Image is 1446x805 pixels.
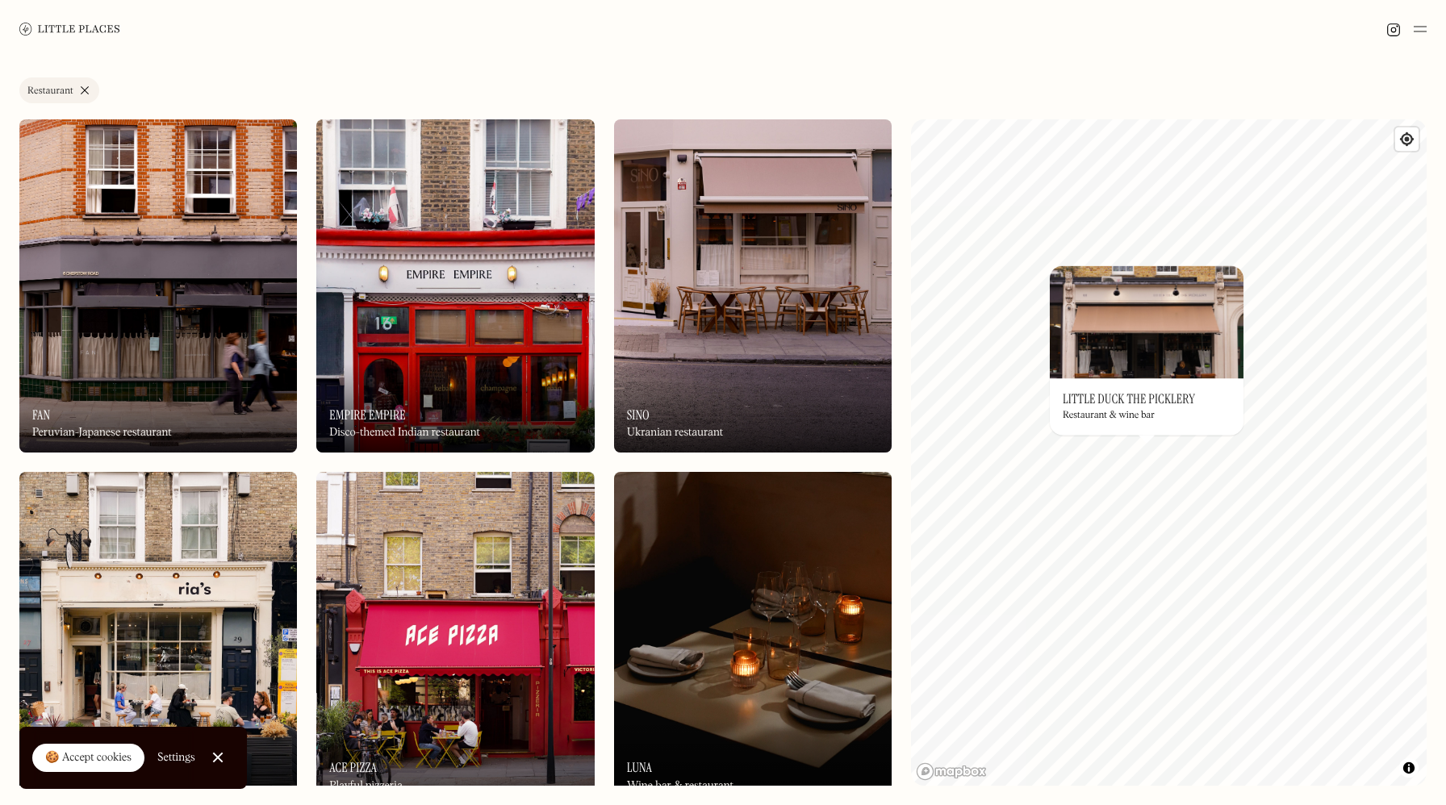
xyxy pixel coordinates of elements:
a: LunaLunaLunaWine bar & restaurant [614,472,892,805]
img: Empire Empire [316,119,594,453]
h3: Sino [627,407,650,423]
a: Ria'sRia'sRia'sDetroit-style pizza & wines [19,472,297,805]
a: 🍪 Accept cookies [32,744,144,773]
h3: Ace Pizza [329,760,377,775]
div: Restaurant [27,86,73,96]
h3: Fan [32,407,50,423]
img: Sino [614,119,892,453]
button: Find my location [1395,127,1419,151]
div: Settings [157,752,195,763]
img: Luna [614,472,892,805]
a: Mapbox homepage [916,762,987,781]
img: Ace Pizza [316,472,594,805]
img: Little Duck The Picklery [1050,265,1243,378]
div: Disco-themed Indian restaurant [329,426,479,440]
a: Settings [157,740,195,776]
a: Ace PizzaAce PizzaAce PizzaPlayful pizzeria [316,472,594,805]
button: Toggle attribution [1399,758,1419,778]
a: FanFanFanPeruvian-Japanese restaurant [19,119,297,453]
h3: Little Duck The Picklery [1063,391,1195,407]
img: Ria's [19,472,297,805]
a: Restaurant [19,77,99,103]
a: Little Duck The PickleryLittle Duck The PickleryLittle Duck The PickleryRestaurant & wine bar [1050,265,1243,435]
a: Close Cookie Popup [202,741,234,774]
div: Playful pizzeria [329,779,403,793]
h3: Empire Empire [329,407,405,423]
canvas: Map [911,119,1427,786]
div: Restaurant & wine bar [1063,411,1155,422]
a: SinoSinoSinoUkranian restaurant [614,119,892,453]
img: Fan [19,119,297,453]
div: 🍪 Accept cookies [45,750,132,766]
div: Peruvian-Japanese restaurant [32,426,172,440]
a: Empire EmpireEmpire EmpireEmpire EmpireDisco-themed Indian restaurant [316,119,594,453]
div: Wine bar & restaurant [627,779,733,793]
span: Toggle attribution [1404,759,1414,777]
div: Ukranian restaurant [627,426,723,440]
div: Close Cookie Popup [217,757,218,758]
h3: Luna [627,760,652,775]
